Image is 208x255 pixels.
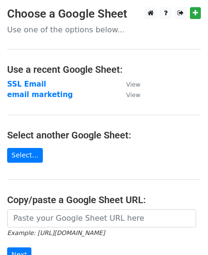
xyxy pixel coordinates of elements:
[7,129,201,141] h4: Select another Google Sheet:
[126,91,140,98] small: View
[7,64,201,75] h4: Use a recent Google Sheet:
[7,80,46,88] a: SSL Email
[7,25,201,35] p: Use one of the options below...
[7,229,105,236] small: Example: [URL][DOMAIN_NAME]
[7,194,201,206] h4: Copy/paste a Google Sheet URL:
[7,148,43,163] a: Select...
[117,90,140,99] a: View
[7,90,73,99] a: email marketing
[126,81,140,88] small: View
[7,7,201,21] h3: Choose a Google Sheet
[7,209,196,227] input: Paste your Google Sheet URL here
[117,80,140,88] a: View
